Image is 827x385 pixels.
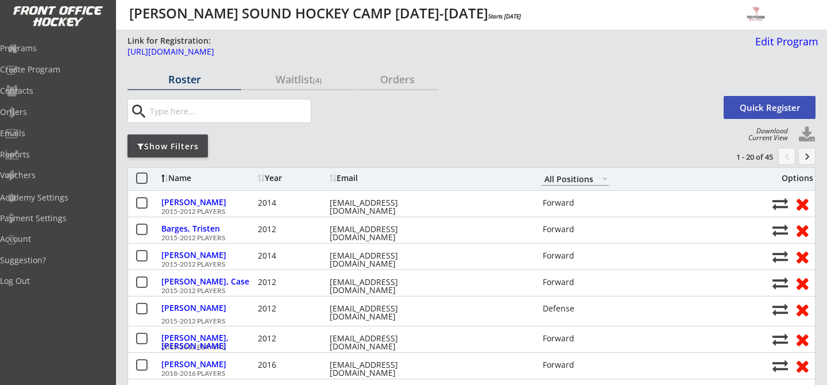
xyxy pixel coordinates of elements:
[798,126,816,144] button: Click to download full roster. Your browser settings may try to block it, check your security set...
[129,102,148,121] button: search
[161,234,766,241] div: 2015-2012 PLAYERS
[258,174,327,182] div: Year
[772,174,813,182] div: Options
[791,357,813,375] button: Remove from roster (no refund)
[791,274,813,292] button: Remove from roster (no refund)
[258,278,327,286] div: 2012
[127,35,212,47] div: Link for Registration:
[791,195,813,213] button: Remove from roster (no refund)
[313,75,322,86] font: (4)
[778,148,795,165] button: chevron_left
[791,248,813,265] button: Remove from roster (no refund)
[791,301,813,318] button: Remove from roster (no refund)
[258,334,327,342] div: 2012
[488,12,521,20] em: Starts [DATE]
[743,128,788,141] div: Download Current View
[161,208,766,215] div: 2015-2012 PLAYERS
[772,302,788,317] button: Move player
[543,361,610,369] div: Forward
[161,278,255,286] div: [PERSON_NAME], Case
[161,344,766,351] div: 2015-2012 PLAYERS
[330,361,433,377] div: [EMAIL_ADDRESS][DOMAIN_NAME]
[161,287,766,294] div: 2015-2012 PLAYERS
[161,360,255,368] div: [PERSON_NAME]
[357,74,438,84] div: Orders
[772,222,788,238] button: Move player
[258,361,327,369] div: 2016
[258,252,327,260] div: 2014
[161,261,766,268] div: 2015-2012 PLAYERS
[161,225,255,233] div: Barges, Tristen
[148,99,311,122] input: Type here...
[161,198,255,206] div: [PERSON_NAME]
[543,334,610,342] div: Forward
[330,252,433,268] div: [EMAIL_ADDRESS][DOMAIN_NAME]
[751,36,818,47] div: Edit Program
[161,334,255,350] div: [PERSON_NAME], [PERSON_NAME]
[772,196,788,211] button: Move player
[330,305,433,321] div: [EMAIL_ADDRESS][DOMAIN_NAME]
[330,334,433,351] div: [EMAIL_ADDRESS][DOMAIN_NAME]
[330,278,433,294] div: [EMAIL_ADDRESS][DOMAIN_NAME]
[258,199,327,207] div: 2014
[543,252,610,260] div: Forward
[751,36,818,56] a: Edit Program
[161,318,766,325] div: 2015-2012 PLAYERS
[161,304,255,312] div: [PERSON_NAME]
[330,174,433,182] div: Email
[798,148,816,165] button: keyboard_arrow_right
[161,370,766,377] div: 2018-2016 PLAYERS
[772,249,788,264] button: Move player
[543,278,610,286] div: Forward
[543,225,610,233] div: Forward
[161,251,255,259] div: [PERSON_NAME]
[127,141,208,152] div: Show Filters
[724,96,816,119] button: Quick Register
[772,332,788,347] button: Move player
[258,225,327,233] div: 2012
[127,48,706,56] div: [URL][DOMAIN_NAME]
[791,330,813,348] button: Remove from roster (no refund)
[330,199,433,215] div: [EMAIL_ADDRESS][DOMAIN_NAME]
[772,275,788,291] button: Move player
[713,152,773,162] div: 1 - 20 of 45
[127,48,706,62] a: [URL][DOMAIN_NAME]
[161,174,255,182] div: Name
[543,199,610,207] div: Forward
[127,74,241,84] div: Roster
[543,305,610,313] div: Defense
[772,358,788,374] button: Move player
[242,74,355,84] div: Waitlist
[258,305,327,313] div: 2012
[330,225,433,241] div: [EMAIL_ADDRESS][DOMAIN_NAME]
[791,221,813,239] button: Remove from roster (no refund)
